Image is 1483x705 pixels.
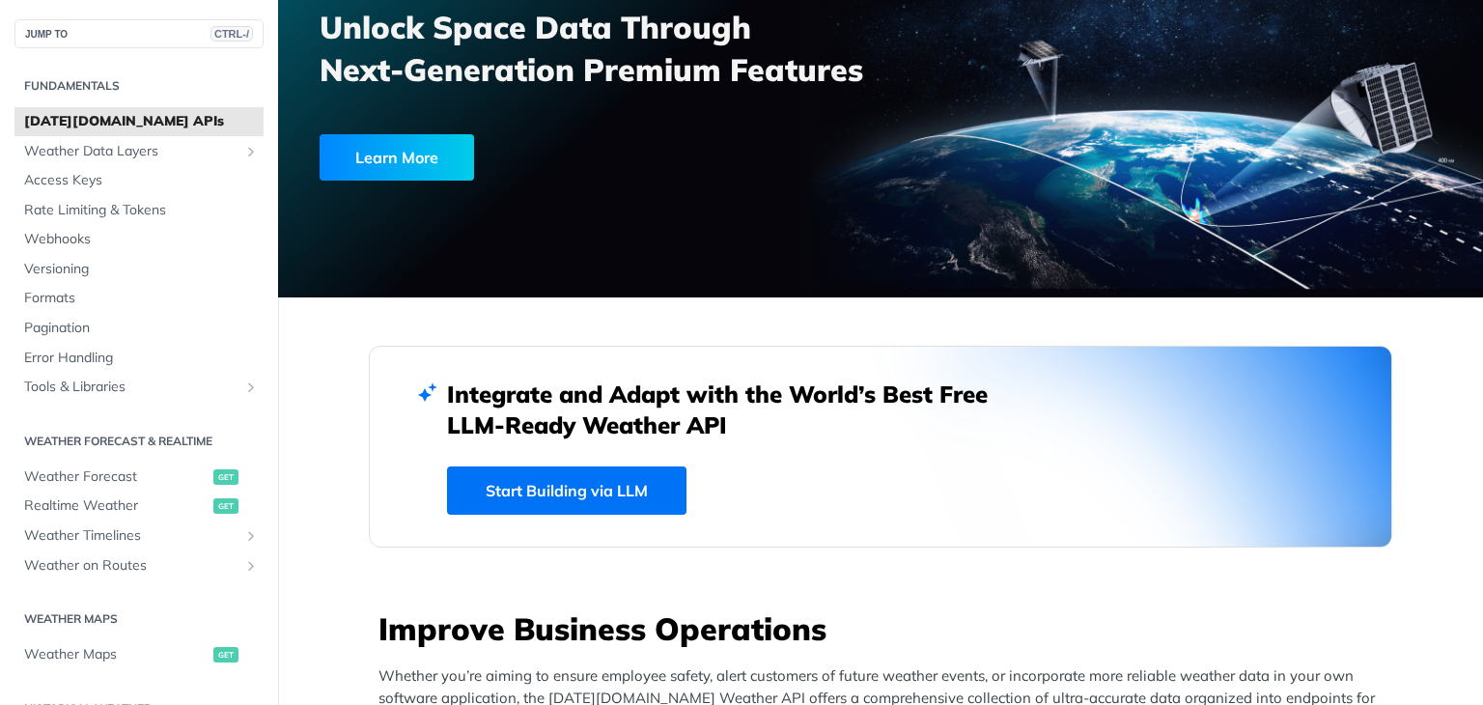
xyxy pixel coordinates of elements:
button: Show subpages for Weather Timelines [243,528,259,544]
span: Weather Forecast [24,467,209,487]
span: Weather on Routes [24,556,238,576]
a: Pagination [14,314,264,343]
a: Learn More [320,134,785,181]
button: Show subpages for Weather Data Layers [243,144,259,159]
span: Pagination [24,319,259,338]
span: Weather Timelines [24,526,238,546]
a: Rate Limiting & Tokens [14,196,264,225]
h2: Fundamentals [14,77,264,95]
span: Versioning [24,260,259,279]
span: Webhooks [24,230,259,249]
span: CTRL-/ [210,26,253,42]
h3: Improve Business Operations [378,607,1392,650]
span: Weather Maps [24,645,209,664]
a: Weather TimelinesShow subpages for Weather Timelines [14,522,264,550]
h2: Weather Maps [14,610,264,628]
a: Weather on RoutesShow subpages for Weather on Routes [14,551,264,580]
a: Start Building via LLM [447,466,686,515]
a: Versioning [14,255,264,284]
a: Weather Forecastget [14,463,264,492]
span: get [213,469,238,485]
a: Webhooks [14,225,264,254]
span: Weather Data Layers [24,142,238,161]
a: Tools & LibrariesShow subpages for Tools & Libraries [14,373,264,402]
a: Formats [14,284,264,313]
a: Realtime Weatherget [14,492,264,521]
h2: Integrate and Adapt with the World’s Best Free LLM-Ready Weather API [447,379,1017,440]
span: Rate Limiting & Tokens [24,201,259,220]
span: Formats [24,289,259,308]
span: get [213,647,238,663]
span: Access Keys [24,171,259,190]
a: Weather Data LayersShow subpages for Weather Data Layers [14,137,264,166]
a: Weather Mapsget [14,640,264,669]
span: Error Handling [24,349,259,368]
a: Error Handling [14,344,264,373]
span: [DATE][DOMAIN_NAME] APIs [24,112,259,131]
span: Realtime Weather [24,496,209,516]
a: [DATE][DOMAIN_NAME] APIs [14,107,264,136]
h3: Unlock Space Data Through Next-Generation Premium Features [320,6,902,91]
span: get [213,498,238,514]
h2: Weather Forecast & realtime [14,433,264,450]
div: Learn More [320,134,474,181]
a: Access Keys [14,166,264,195]
button: Show subpages for Weather on Routes [243,558,259,574]
button: Show subpages for Tools & Libraries [243,380,259,395]
button: JUMP TOCTRL-/ [14,19,264,48]
span: Tools & Libraries [24,378,238,397]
